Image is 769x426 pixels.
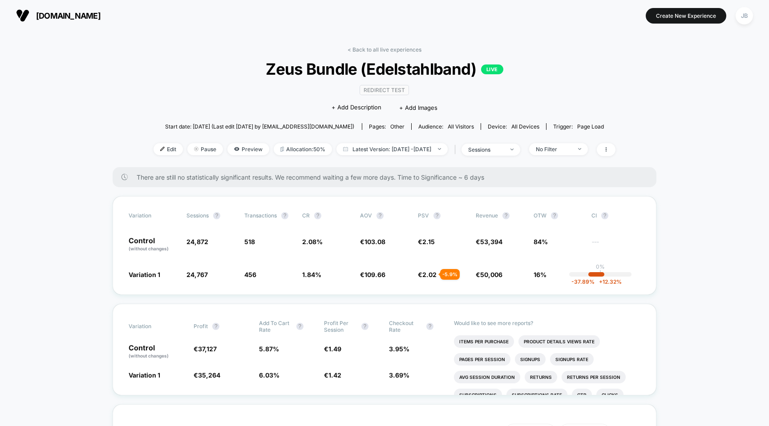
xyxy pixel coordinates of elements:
[328,371,341,379] span: 1.42
[194,147,198,151] img: end
[422,271,437,278] span: 2.02
[389,320,422,333] span: Checkout Rate
[129,271,160,278] span: Variation 1
[562,371,626,383] li: Returns Per Session
[36,11,101,20] span: [DOMAIN_NAME]
[198,345,217,353] span: 37,127
[364,271,385,278] span: 109.66
[137,173,639,181] span: There are still no statistically significant results. We recommend waiting a few more days . Time...
[577,123,604,130] span: Page Load
[525,371,557,383] li: Returns
[324,320,357,333] span: Profit Per Session
[476,212,498,219] span: Revenue
[601,212,608,219] button: ?
[418,238,435,245] span: €
[534,238,548,245] span: 84%
[296,323,304,330] button: ?
[480,271,502,278] span: 50,006
[281,212,288,219] button: ?
[302,238,323,245] span: 2.08 %
[274,143,332,155] span: Allocation: 50%
[448,123,474,130] span: All Visitors
[314,212,321,219] button: ?
[468,146,504,153] div: sessions
[399,104,437,111] span: + Add Images
[591,212,640,219] span: CI
[186,238,208,245] span: 24,872
[736,7,753,24] div: JB
[571,278,595,285] span: -37.89 %
[506,389,567,401] li: Subscriptions Rate
[596,389,623,401] li: Clicks
[591,239,640,252] span: ---
[360,85,409,95] span: Redirect Test
[186,271,208,278] span: 24,767
[360,212,372,219] span: AOV
[16,9,29,22] img: Visually logo
[476,238,502,245] span: €
[227,143,269,155] span: Preview
[454,371,520,383] li: Avg Session Duration
[595,278,622,285] span: 12.32 %
[259,320,292,333] span: Add To Cart Rate
[438,148,441,150] img: end
[572,389,592,401] li: Ctr
[376,212,384,219] button: ?
[360,238,385,245] span: €
[259,371,279,379] span: 6.03 %
[502,212,510,219] button: ?
[578,148,581,150] img: end
[510,149,514,150] img: end
[280,147,284,152] img: rebalance
[165,123,354,130] span: Start date: [DATE] (Last edit [DATE] by [EMAIL_ADDRESS][DOMAIN_NAME])
[364,238,385,245] span: 103.08
[480,238,502,245] span: 53,394
[194,323,208,330] span: Profit
[433,212,441,219] button: ?
[324,371,341,379] span: €
[599,278,603,285] span: +
[550,353,594,366] li: Signups Rate
[129,212,178,219] span: Variation
[332,103,381,112] span: + Add Description
[389,345,409,353] span: 3.95 %
[13,8,103,23] button: [DOMAIN_NAME]
[244,238,255,245] span: 518
[511,123,539,130] span: all devices
[360,271,385,278] span: €
[198,371,220,379] span: 35,264
[244,212,277,219] span: Transactions
[389,371,409,379] span: 3.69 %
[160,147,165,151] img: edit
[454,335,514,348] li: Items Per Purchase
[476,271,502,278] span: €
[177,60,592,78] span: Zeus Bundle (Edelstahlband)
[336,143,448,155] span: Latest Version: [DATE] - [DATE]
[324,345,341,353] span: €
[518,335,600,348] li: Product Details Views Rate
[440,269,460,280] div: - 5.9 %
[534,271,546,278] span: 16%
[551,212,558,219] button: ?
[328,345,341,353] span: 1.49
[418,271,437,278] span: €
[154,143,183,155] span: Edit
[129,237,178,252] p: Control
[212,323,219,330] button: ?
[596,263,605,270] p: 0%
[481,123,546,130] span: Device:
[599,270,601,277] p: |
[536,146,571,153] div: No Filter
[733,7,756,25] button: JB
[129,371,160,379] span: Variation 1
[187,143,223,155] span: Pause
[361,323,368,330] button: ?
[129,246,169,251] span: (without changes)
[194,371,220,379] span: €
[390,123,405,130] span: other
[422,238,435,245] span: 2.15
[194,345,217,353] span: €
[454,353,510,366] li: Pages Per Session
[481,64,503,74] p: LIVE
[302,212,310,219] span: CR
